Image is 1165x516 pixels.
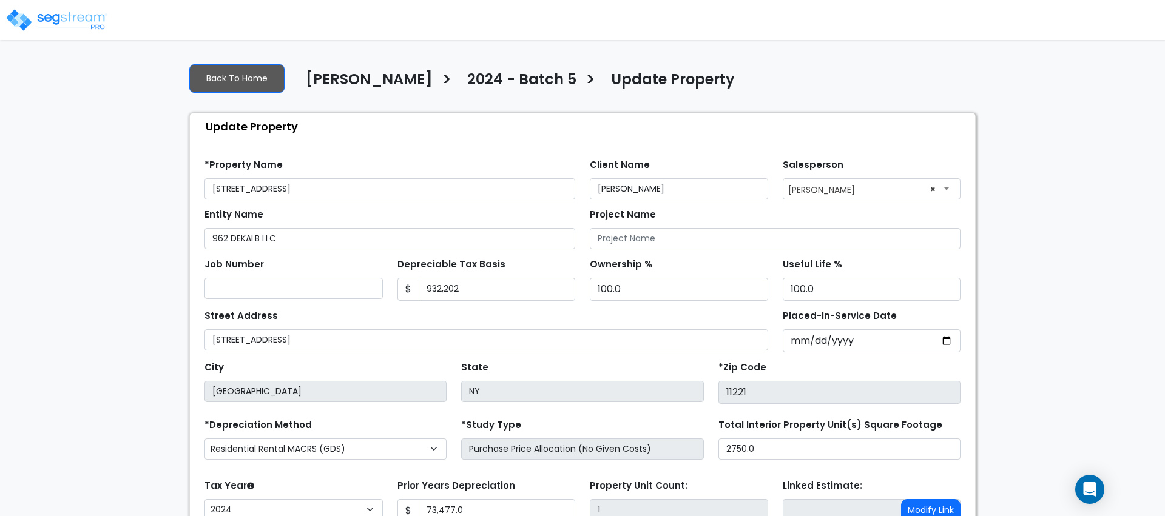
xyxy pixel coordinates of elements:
[461,361,488,375] label: State
[204,258,264,272] label: Job Number
[718,361,766,375] label: *Zip Code
[930,181,936,198] span: ×
[602,71,735,96] a: Update Property
[461,418,521,432] label: *Study Type
[783,278,961,301] input: Depreciation
[204,228,575,249] input: Entity Name
[397,278,419,301] span: $
[718,418,942,432] label: Total Interior Property Unit(s) Square Footage
[783,158,843,172] label: Salesperson
[397,479,515,493] label: Prior Years Depreciation
[204,361,224,375] label: City
[590,178,768,199] input: Client Name
[204,329,768,350] input: Street Address
[783,258,842,272] label: Useful Life %
[783,479,862,493] label: Linked Estimate:
[467,71,576,92] h4: 2024 - Batch 5
[306,71,433,92] h4: [PERSON_NAME]
[5,8,108,32] img: logo_pro_r.png
[204,309,278,323] label: Street Address
[442,70,452,93] h3: >
[204,208,263,222] label: Entity Name
[590,208,656,222] label: Project Name
[204,158,283,172] label: *Property Name
[783,178,961,199] span: Asher Fried
[419,278,576,301] input: 0.00
[590,479,687,493] label: Property Unit Count:
[458,71,576,96] a: 2024 - Batch 5
[397,258,505,272] label: Depreciable Tax Basis
[783,309,897,323] label: Placed-In-Service Date
[204,178,575,199] input: Property Name
[204,479,254,493] label: Tax Year
[297,71,433,96] a: [PERSON_NAME]
[783,179,961,198] span: Asher Fried
[204,418,312,432] label: *Depreciation Method
[196,113,975,139] div: Update Property
[590,228,961,249] input: Project Name
[590,158,650,172] label: Client Name
[1075,475,1104,504] div: Open Intercom Messenger
[590,278,768,301] input: Ownership
[189,64,285,93] a: Back To Home
[586,70,596,93] h3: >
[611,71,735,92] h4: Update Property
[590,258,653,272] label: Ownership %
[718,381,961,404] input: Zip Code
[718,438,961,460] input: total square foot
